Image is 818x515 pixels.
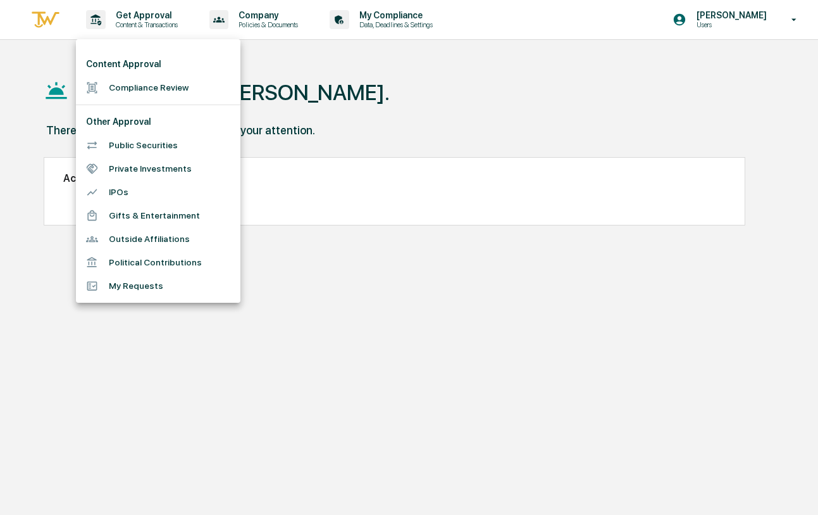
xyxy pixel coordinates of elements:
li: Outside Affiliations [76,227,240,251]
iframe: Open customer support [778,473,812,507]
li: Political Contributions [76,251,240,274]
li: My Requests [76,274,240,298]
li: Gifts & Entertainment [76,204,240,227]
li: Public Securities [76,134,240,157]
li: IPOs [76,181,240,204]
li: Other Approval [76,110,240,134]
li: Compliance Review [76,76,240,99]
li: Content Approval [76,53,240,76]
li: Private Investments [76,157,240,181]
